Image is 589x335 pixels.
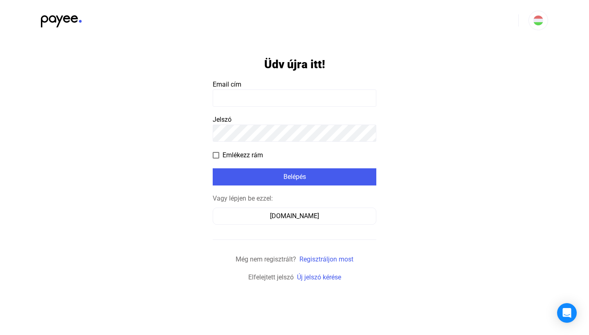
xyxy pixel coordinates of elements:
[213,80,241,88] span: Email cím
[213,208,376,225] button: [DOMAIN_NAME]
[216,211,373,221] div: [DOMAIN_NAME]
[557,303,577,323] div: Open Intercom Messenger
[248,273,294,281] span: Elfelejtett jelszó
[213,194,376,203] div: Vagy lépjen be ezzel:
[297,273,341,281] a: Új jelszó kérése
[533,16,543,25] img: HU
[236,255,296,263] span: Még nem regisztrált?
[213,116,232,123] span: Jelszó
[213,212,376,220] a: [DOMAIN_NAME]
[528,11,548,30] button: HU
[41,11,82,27] img: black-payee-blue-dot.svg
[213,168,376,185] button: Belépés
[223,150,263,160] span: Emlékezz rám
[264,57,325,71] h1: Üdv újra itt!
[215,172,374,182] div: Belépés
[299,255,353,263] a: Regisztráljon most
